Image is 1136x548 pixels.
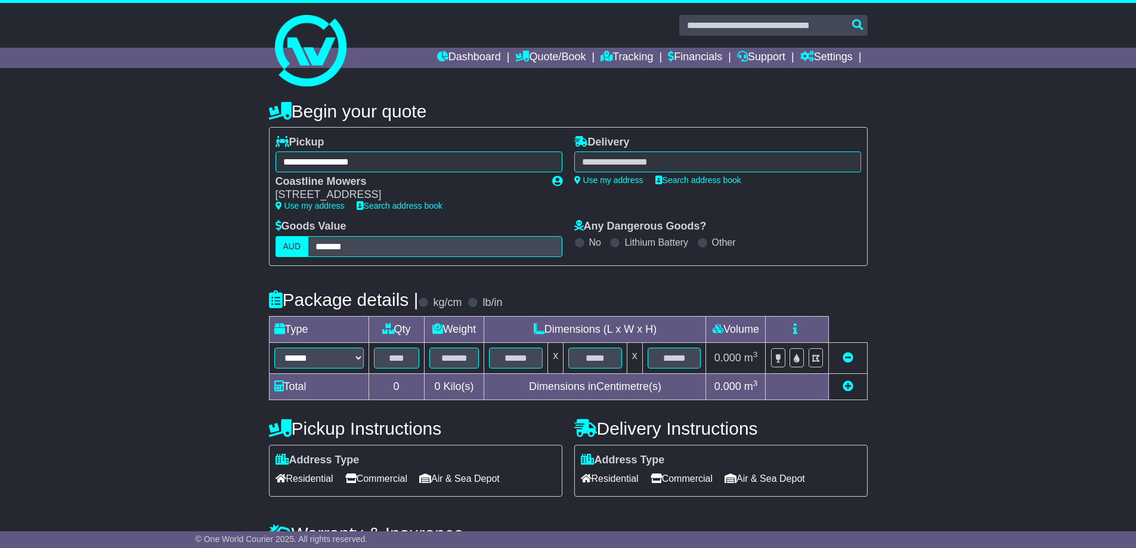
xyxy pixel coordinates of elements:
[725,469,805,488] span: Air & Sea Depot
[434,380,440,392] span: 0
[800,48,853,68] a: Settings
[655,175,741,185] a: Search address book
[276,201,345,210] a: Use my address
[345,469,407,488] span: Commercial
[714,380,741,392] span: 0.000
[369,316,424,342] td: Qty
[574,220,707,233] label: Any Dangerous Goods?
[484,373,706,400] td: Dimensions in Centimetre(s)
[574,136,630,149] label: Delivery
[581,454,665,467] label: Address Type
[482,296,502,309] label: lb/in
[581,469,639,488] span: Residential
[424,373,484,400] td: Kilo(s)
[433,296,462,309] label: kg/cm
[276,136,324,149] label: Pickup
[600,48,653,68] a: Tracking
[706,316,766,342] td: Volume
[269,316,369,342] td: Type
[589,237,601,248] label: No
[668,48,722,68] a: Financials
[419,469,500,488] span: Air & Sea Depot
[276,469,333,488] span: Residential
[424,316,484,342] td: Weight
[843,380,853,392] a: Add new item
[627,342,642,373] td: x
[624,237,688,248] label: Lithium Battery
[369,373,424,400] td: 0
[651,469,713,488] span: Commercial
[737,48,785,68] a: Support
[357,201,442,210] a: Search address book
[276,236,309,257] label: AUD
[574,175,643,185] a: Use my address
[269,373,369,400] td: Total
[753,350,758,359] sup: 3
[574,419,868,438] h4: Delivery Instructions
[744,352,758,364] span: m
[437,48,501,68] a: Dashboard
[753,379,758,388] sup: 3
[276,220,346,233] label: Goods Value
[276,188,540,202] div: [STREET_ADDRESS]
[712,237,736,248] label: Other
[484,316,706,342] td: Dimensions (L x W x H)
[269,290,419,309] h4: Package details |
[269,101,868,121] h4: Begin your quote
[196,534,368,544] span: © One World Courier 2025. All rights reserved.
[276,175,540,188] div: Coastline Mowers
[548,342,564,373] td: x
[269,524,868,543] h4: Warranty & Insurance
[714,352,741,364] span: 0.000
[269,419,562,438] h4: Pickup Instructions
[744,380,758,392] span: m
[843,352,853,364] a: Remove this item
[276,454,360,467] label: Address Type
[515,48,586,68] a: Quote/Book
